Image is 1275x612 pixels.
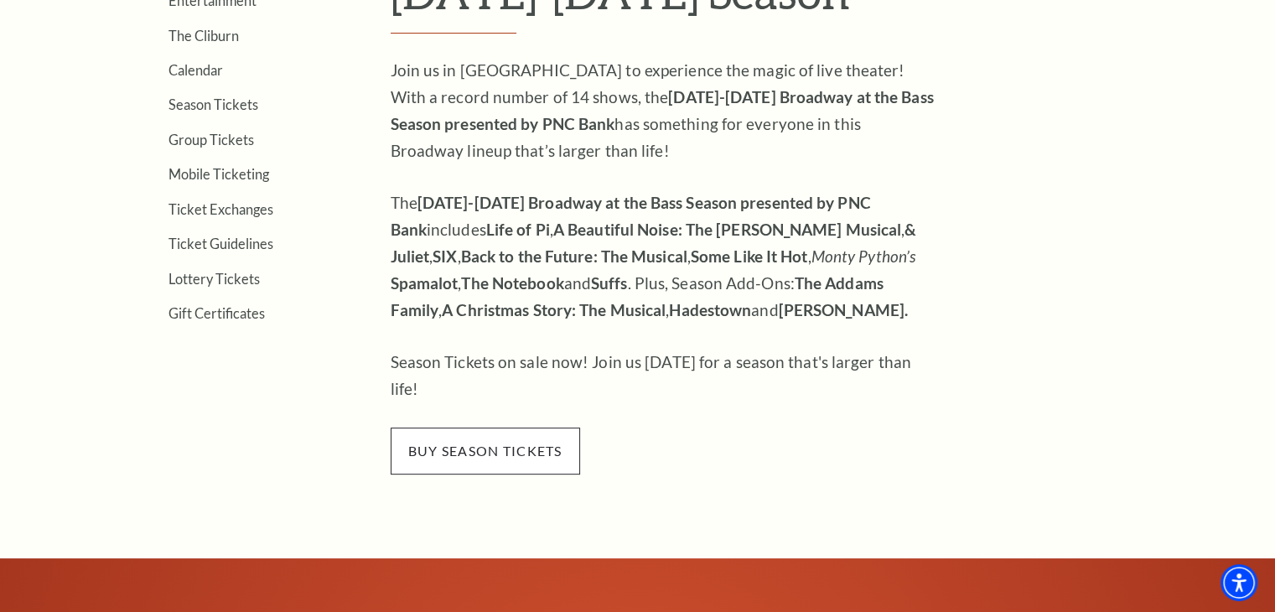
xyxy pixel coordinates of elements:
a: Group Tickets [168,132,254,148]
div: Accessibility Menu [1221,564,1257,601]
strong: [DATE]-[DATE] Broadway at the Bass Season presented by PNC Bank [391,193,871,239]
strong: A Christmas Story: The Musical [442,300,666,319]
a: The Cliburn [168,28,239,44]
a: Mobile Ticketing [168,166,269,182]
strong: & Juliet [391,220,917,266]
strong: A Beautiful Noise: The [PERSON_NAME] Musical [553,220,901,239]
p: Join us in [GEOGRAPHIC_DATA] to experience the magic of live theater! With a record number of 14 ... [391,57,936,164]
span: buy season tickets [391,428,580,475]
a: buy season tickets [391,440,580,459]
strong: Back to the Future: The Musical [461,246,687,266]
strong: Hadestown [669,300,751,319]
a: Gift Certificates [168,305,265,321]
a: Ticket Exchanges [168,201,273,217]
strong: The Addams Family [391,273,884,319]
strong: Some Like It Hot [691,246,808,266]
a: Season Tickets [168,96,258,112]
a: Ticket Guidelines [168,236,273,252]
strong: SIX [433,246,457,266]
a: Lottery Tickets [168,271,260,287]
p: The includes , , , , , , , and . Plus, Season Add-Ons: , , and [391,189,936,324]
a: Calendar [168,62,223,78]
strong: [DATE]-[DATE] Broadway at the Bass Season presented by PNC Bank [391,87,934,133]
strong: Life of Pi [486,220,550,239]
strong: [PERSON_NAME]. [779,300,908,319]
strong: Suffs [591,273,628,293]
p: Season Tickets on sale now! Join us [DATE] for a season that's larger than life! [391,349,936,402]
strong: Spamalot [391,273,459,293]
strong: The Notebook [461,273,563,293]
em: Monty Python’s [811,246,915,266]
